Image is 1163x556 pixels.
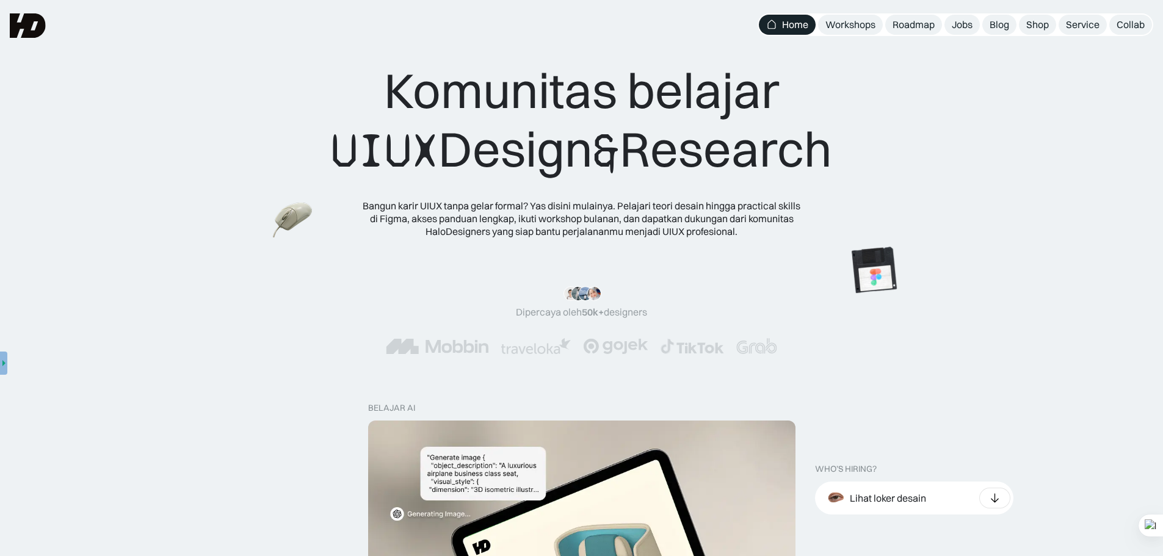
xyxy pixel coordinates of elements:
span: 50k+ [582,306,604,318]
a: Jobs [944,15,980,35]
span: UIUX [331,121,438,180]
span: & [593,121,620,180]
a: Collab [1109,15,1152,35]
div: WHO’S HIRING? [815,464,877,474]
a: Workshops [818,15,883,35]
div: Lihat loker desain [850,492,926,505]
div: Service [1066,18,1100,31]
div: belajar ai [368,403,415,413]
div: Dipercaya oleh designers [516,306,647,319]
a: Service [1059,15,1107,35]
a: Home [759,15,816,35]
div: Jobs [952,18,973,31]
a: Blog [982,15,1016,35]
div: Workshops [825,18,875,31]
div: Shop [1026,18,1049,31]
a: Roadmap [885,15,942,35]
div: Home [782,18,808,31]
div: Collab [1117,18,1145,31]
div: Blog [990,18,1009,31]
a: Shop [1019,15,1056,35]
div: Roadmap [893,18,935,31]
div: Komunitas belajar Design Research [331,61,832,180]
div: Bangun karir UIUX tanpa gelar formal? Yas disini mulainya. Pelajari teori desain hingga practical... [362,200,802,237]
